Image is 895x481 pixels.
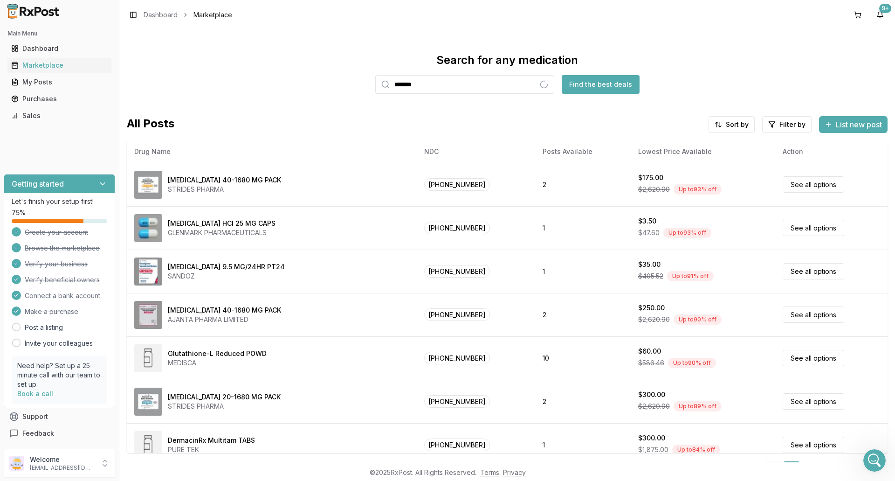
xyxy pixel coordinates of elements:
[424,439,490,451] span: [PHONE_NUMBER]
[783,263,844,279] a: See all options
[11,44,108,53] div: Dashboard
[6,4,24,21] button: go back
[7,108,179,145] div: Manuel says…
[168,436,255,445] div: DermacinRx Multitam TABS
[134,214,162,242] img: Atomoxetine HCl 25 MG CAPS
[41,77,172,95] div: was there another [MEDICAL_DATA] you could get by chance
[144,10,232,20] nav: breadcrumb
[25,339,93,348] a: Invite your colleagues
[638,272,663,281] span: $405.52
[7,107,111,124] a: Sales
[783,393,844,410] a: See all options
[535,293,630,336] td: 2
[424,178,490,191] span: [PHONE_NUMBER]
[17,390,53,397] a: Book a call
[819,121,888,130] a: List new post
[783,461,800,478] a: 1
[638,303,665,313] div: $250.00
[168,402,281,411] div: STRIDES PHARMA
[7,108,153,138] div: 2 x [MEDICAL_DATA] 3mg and 1 MOunjaro 15mg ?
[12,178,64,189] h3: Getting started
[535,336,630,380] td: 10
[638,445,668,454] span: $1,875.00
[631,140,775,163] th: Lowest Price Available
[11,61,108,70] div: Marketplace
[4,4,63,19] img: RxPost Logo
[44,306,52,313] button: Gif picker
[879,4,891,13] div: 9+
[4,75,115,90] button: My Posts
[168,219,275,228] div: [MEDICAL_DATA] HCl 25 MG CAPS
[7,203,179,216] div: [DATE]
[783,220,844,236] a: See all options
[674,184,722,195] div: Up to 93 % off
[29,306,37,313] button: Emoji picker
[8,286,179,302] textarea: Message…
[863,449,886,472] iframe: Intercom live chat
[9,456,24,471] img: User avatar
[709,116,755,133] button: Sort by
[638,185,670,194] span: $2,620.90
[7,176,179,204] div: JEFFREY says…
[25,259,88,269] span: Verify your business
[134,388,162,416] img: Omeprazole-Sodium Bicarbonate 20-1680 MG PACK
[638,402,670,411] span: $2,620.90
[96,181,172,191] div: and yes 1 mounjaro 15
[134,258,162,286] img: Rivastigmine 9.5 MG/24HR PT24
[819,116,888,133] button: List new post
[535,140,630,163] th: Posts Available
[783,307,844,323] a: See all options
[25,244,100,253] span: Browse the marketplace
[168,228,275,237] div: GLENMARK PHARMACEUTICALS
[164,4,180,21] div: Close
[4,408,115,425] button: Support
[638,228,660,237] span: $47.60
[30,455,95,464] p: Welcome
[160,21,172,31] div: yes
[638,433,665,443] div: $300.00
[41,151,172,169] div: we already have a [MEDICAL_DATA] 3 in the cart, looking for 1 more
[146,4,164,21] button: Home
[775,140,888,163] th: Action
[193,10,232,20] span: Marketplace
[7,216,153,273] div: I tried to ask the pharmacy if they had more they told me yes but didnt post the medications. the...
[7,43,99,64] div: They might also have 1
[7,40,111,57] a: Dashboard
[873,7,888,22] button: 9+
[663,228,711,238] div: Up to 93 % off
[726,120,749,129] span: Sort by
[562,75,640,94] button: Find the best deals
[34,71,179,101] div: was there another [MEDICAL_DATA] you could get by chance
[45,5,106,12] h1: [PERSON_NAME]
[762,116,812,133] button: Filter by
[168,315,281,324] div: AJANTA PHARMA LIMITED
[424,222,490,234] span: [PHONE_NUMBER]
[168,175,281,185] div: [MEDICAL_DATA] 40-1680 MG PACK
[4,425,115,442] button: Feedback
[424,395,490,408] span: [PHONE_NUMBER]
[25,228,88,237] span: Create your account
[535,206,630,250] td: 1
[34,145,179,174] div: we already have a [MEDICAL_DATA] 3 in the cart, looking for 1 more
[783,437,844,453] a: See all options
[12,197,107,206] p: Let's finish your setup first!
[535,250,630,293] td: 1
[7,74,111,91] a: My Posts
[134,431,162,459] img: DermacinRx Multitam TABS
[638,358,664,368] span: $586.46
[12,208,26,217] span: 75 %
[638,390,665,399] div: $300.00
[168,185,281,194] div: STRIDES PHARMA
[535,423,630,467] td: 1
[674,401,722,411] div: Up to 89 % off
[836,119,882,130] span: List new post
[667,271,714,281] div: Up to 91 % off
[764,461,876,478] nav: pagination
[15,49,92,58] div: They might also have 1
[45,12,64,21] p: Active
[424,308,490,321] span: [PHONE_NUMBER]
[22,429,54,438] span: Feedback
[424,352,490,364] span: [PHONE_NUMBER]
[638,260,661,269] div: $35.00
[638,216,656,226] div: $3.50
